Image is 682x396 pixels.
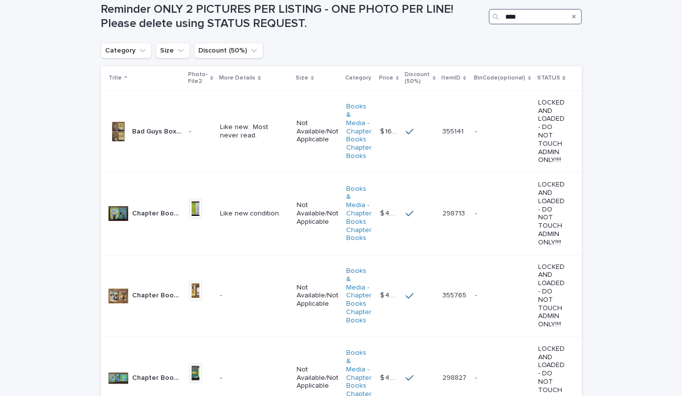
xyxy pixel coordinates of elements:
[220,123,288,140] p: Like new. Most never read.
[189,128,213,136] p: -
[101,173,582,255] tr: Chapter Book Lot - A Boy Called Bat / Upside Down MagicChapter Book Lot - A Boy Called Bat / Upsi...
[538,181,566,246] p: LOCKED AND LOADED - DO NOT TOUCH ADMIN ONLY!!!!
[538,99,566,164] p: LOCKED AND LOADED - DO NOT TOUCH ADMIN ONLY!!!!
[188,69,208,87] p: Photo-File2
[297,119,338,144] p: Not Available/Not Applicable
[346,103,372,160] a: Books & Media - Chapter Books Chapter Books
[475,290,479,300] p: -
[537,73,560,83] p: STATUS
[219,73,255,83] p: More Details
[475,126,479,136] p: -
[474,73,525,83] p: BinCode(optional)
[101,43,152,58] button: Category
[380,126,400,136] p: $ 16.00
[296,73,308,83] p: Size
[101,255,582,337] tr: Chapter Book Lot - Forever [PERSON_NAME] / Pony PalsChapter Book Lot - Forever [PERSON_NAME] / Po...
[132,290,183,300] p: Chapter Book Lot - Forever Sam / Pony Pals
[379,73,393,83] p: Price
[220,291,288,300] p: -
[442,126,465,136] p: 355141
[101,90,582,172] tr: Bad Guys Boxed CollectionBad Guys Boxed Collection -Like new. Most never read.Not Available/Not A...
[380,372,400,382] p: $ 4.00
[405,69,430,87] p: Discount (50%)
[380,208,400,218] p: $ 4.00
[380,290,400,300] p: $ 4.00
[346,267,372,325] a: Books & Media - Chapter Books Chapter Books
[297,284,338,308] p: Not Available/Not Applicable
[297,366,338,390] p: Not Available/Not Applicable
[346,185,372,243] a: Books & Media - Chapter Books Chapter Books
[220,210,288,218] p: Like new condition.
[441,73,461,83] p: ItemID
[132,126,183,136] p: Bad Guys Boxed Collection
[132,208,183,218] p: Chapter Book Lot - A Boy Called Bat / Upside Down Magic
[489,9,582,25] input: Search
[101,2,485,31] h1: Reminder ONLY 2 PICTURES PER LISTING - ONE PHOTO PER LINE! Please delete using STATUS REQUEST.
[538,263,566,329] p: LOCKED AND LOADED - DO NOT TOUCH ADMIN ONLY!!!!
[442,208,467,218] p: 298713
[442,372,468,382] p: 298827
[109,73,122,83] p: Title
[442,290,468,300] p: 355765
[345,73,371,83] p: Category
[220,374,288,382] p: -
[132,372,183,382] p: Chapter Book Lot - National Geographic Kids Chapters Rascally Rabbits / National Geographic Kids ...
[156,43,190,58] button: Size
[475,208,479,218] p: -
[297,201,338,226] p: Not Available/Not Applicable
[475,372,479,382] p: -
[194,43,263,58] button: Discount (50%)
